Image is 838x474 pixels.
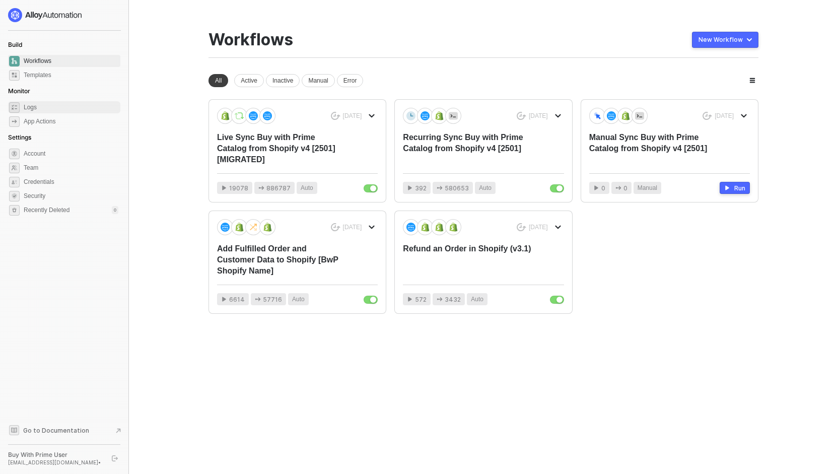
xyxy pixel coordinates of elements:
span: team [9,163,20,173]
img: icon [435,111,444,120]
span: Logs [24,101,118,113]
span: 6614 [229,295,245,304]
img: icon [406,223,415,232]
span: icon-success-page [331,223,340,232]
img: icon [607,111,616,120]
span: 19078 [229,183,248,193]
span: documentation [9,425,19,435]
span: 57716 [263,295,282,304]
div: Inactive [266,74,300,87]
img: icon [449,223,458,232]
div: Buy With Prime User [8,451,103,459]
a: logo [8,8,120,22]
img: icon [235,111,244,120]
img: icon [221,111,230,120]
img: icon [635,111,644,120]
div: [EMAIL_ADDRESS][DOMAIN_NAME] • [8,459,103,466]
button: New Workflow [692,32,758,48]
div: Live Sync Buy with Prime Catalog from Shopify v4 [2501] [MIGRATED] [217,132,345,165]
span: Templates [24,69,118,81]
span: Team [24,162,118,174]
span: Settings [8,133,31,141]
span: Security [24,190,118,202]
div: [DATE] [343,112,362,120]
button: Run [720,182,750,194]
div: Workflows [208,30,293,49]
span: Workflows [24,55,118,67]
span: Auto [292,295,305,304]
img: icon [263,223,272,232]
div: [DATE] [343,223,362,232]
span: icon-app-actions [437,185,443,191]
span: icon-app-actions [615,185,621,191]
span: 0 [601,183,605,193]
span: marketplace [9,70,20,81]
div: App Actions [24,117,55,126]
img: icon [421,111,430,120]
span: Auto [471,295,483,304]
div: Add Fulfilled Order and Customer Data to Shopify [BwP Shopify Name] [217,243,345,277]
img: icon [221,223,230,232]
span: icon-app-actions [255,296,261,302]
span: icon-arrow-down [741,113,747,119]
span: 580653 [445,183,469,193]
img: icon [621,111,630,120]
span: Recently Deleted [24,206,69,215]
span: icon-arrow-down [369,113,375,119]
span: Manual [638,183,657,193]
span: icon-arrow-down [555,224,561,230]
span: icon-success-page [331,112,340,120]
img: icon [249,223,258,232]
span: Build [8,41,22,48]
span: logout [112,455,118,461]
div: Recurring Sync Buy with Prime Catalog from Shopify v4 [2501] [403,132,531,165]
span: icon-app-actions [258,185,264,191]
span: icon-arrow-down [555,113,561,119]
span: credentials [9,177,20,187]
div: Active [234,74,264,87]
span: 0 [623,183,627,193]
span: icon-success-page [517,223,526,232]
span: security [9,191,20,201]
span: Credentials [24,176,118,188]
span: settings [9,149,20,159]
span: 572 [415,295,427,304]
span: dashboard [9,56,20,66]
span: icon-app-actions [437,296,443,302]
img: icon [421,223,430,232]
span: Go to Documentation [23,426,89,435]
div: [DATE] [715,112,734,120]
span: settings [9,205,20,216]
a: Knowledge Base [8,424,121,436]
span: icon-logs [9,102,20,113]
span: 392 [415,183,427,193]
img: icon [435,223,444,232]
span: icon-success-page [517,112,526,120]
span: 3432 [445,295,461,304]
span: icon-app-actions [9,116,20,127]
span: icon-success-page [703,112,712,120]
span: Monitor [8,87,30,95]
img: icon [263,111,272,120]
div: [DATE] [529,223,548,232]
img: icon [406,111,415,120]
img: logo [8,8,83,22]
img: icon [449,111,458,120]
div: Run [734,184,745,192]
span: Account [24,148,118,160]
span: icon-arrow-down [369,224,375,230]
div: Manual [302,74,334,87]
div: Manual Sync Buy with Prime Catalog from Shopify v4 [2501] [589,132,718,165]
div: [DATE] [529,112,548,120]
div: Error [337,74,364,87]
span: Auto [479,183,492,193]
div: All [208,74,228,87]
img: icon [593,111,602,120]
span: 886787 [266,183,291,193]
span: document-arrow [113,426,123,436]
div: Refund an Order in Shopify (v3.1) [403,243,531,277]
div: New Workflow [699,36,743,44]
div: 0 [112,206,118,214]
span: Auto [301,183,313,193]
img: icon [249,111,258,120]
